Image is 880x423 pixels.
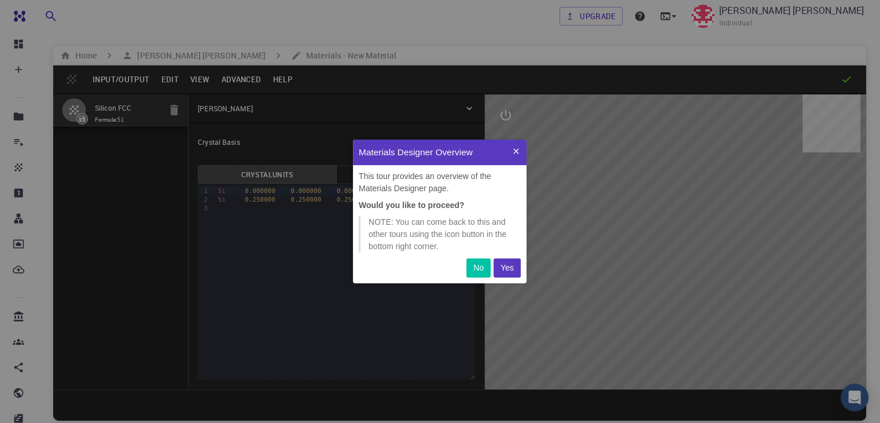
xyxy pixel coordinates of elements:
button: Quit Tour [506,140,526,165]
p: This tour provides an overview of the Materials Designer page. [359,170,521,195]
p: Yes [500,262,514,274]
p: No [473,262,484,274]
button: No [466,258,491,278]
p: NOTE: You can come back to this and other tours using the icon button in the bottom right corner. [369,216,513,253]
button: Yes [494,258,521,278]
p: Materials Designer Overview [359,145,506,159]
span: Soporte [23,8,64,19]
strong: Would you like to proceed? [359,200,465,210]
